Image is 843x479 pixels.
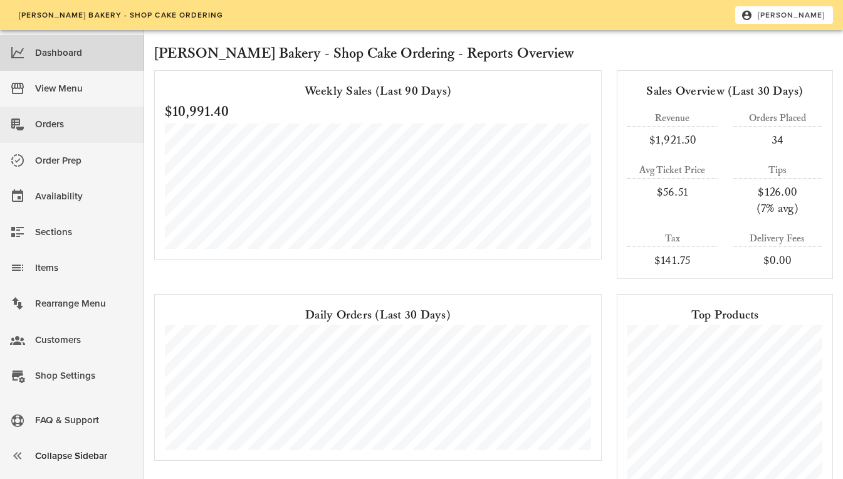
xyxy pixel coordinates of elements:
[735,6,833,24] button: [PERSON_NAME]
[35,114,134,135] div: Orders
[35,43,134,63] div: Dashboard
[165,305,591,325] div: Daily Orders (Last 30 Days)
[733,163,823,178] div: Tips
[154,43,833,65] h2: [PERSON_NAME] Bakery - Shop Cake Ordering - Reports Overview
[627,252,718,268] div: $141.75
[35,150,134,171] div: Order Prep
[165,81,591,101] div: Weekly Sales (Last 90 Days)
[627,163,718,178] div: Avg Ticket Price
[627,184,718,200] div: $56.51
[733,132,823,148] div: 34
[627,231,718,246] div: Tax
[733,231,823,246] div: Delivery Fees
[35,186,134,207] div: Availability
[35,366,134,386] div: Shop Settings
[35,410,134,431] div: FAQ & Support
[733,111,823,126] div: Orders Placed
[165,101,591,124] h2: $10,991.40
[35,258,134,278] div: Items
[35,293,134,314] div: Rearrange Menu
[733,252,823,268] div: $0.00
[733,184,823,216] div: $126.00 (7% avg)
[743,9,825,21] span: [PERSON_NAME]
[18,11,223,19] span: [PERSON_NAME] Bakery - Shop Cake Ordering
[35,446,134,466] div: Collapse Sidebar
[35,78,134,99] div: View Menu
[627,132,718,148] div: $1,921.50
[35,330,134,350] div: Customers
[627,81,822,101] div: Sales Overview (Last 30 Days)
[627,111,718,126] div: Revenue
[10,6,231,24] a: [PERSON_NAME] Bakery - Shop Cake Ordering
[627,305,822,325] div: Top Products
[35,222,134,243] div: Sections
